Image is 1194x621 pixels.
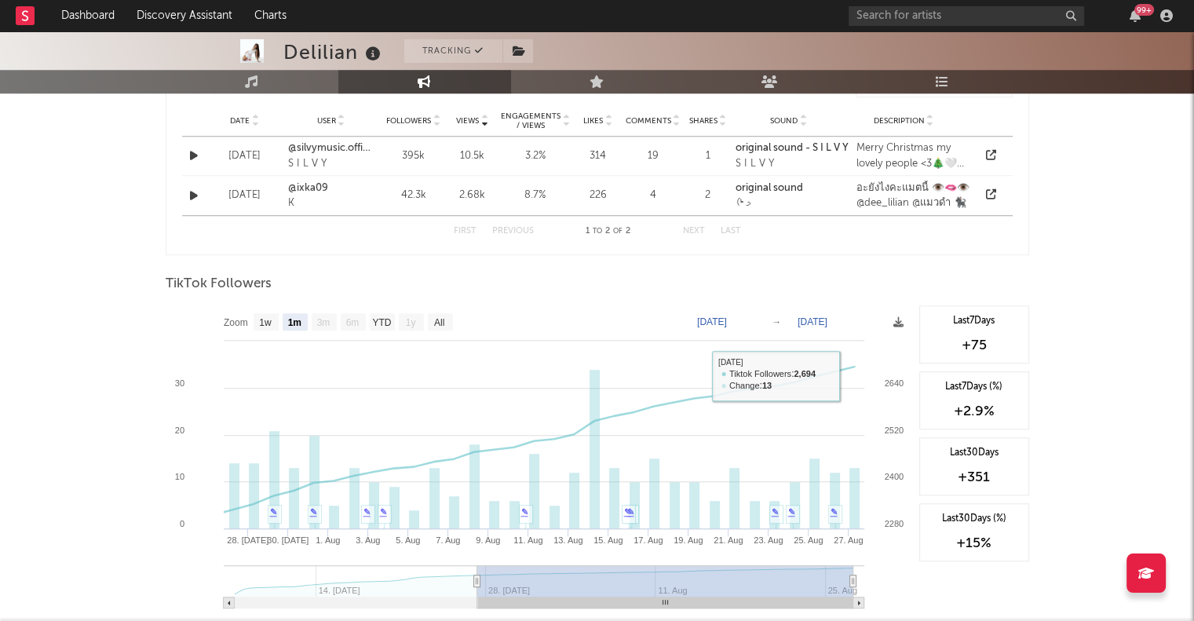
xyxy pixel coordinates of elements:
text: 2520 [884,426,903,435]
div: [DATE] [210,148,280,164]
span: Shares [689,116,717,126]
text: 2280 [884,519,903,528]
div: 10.5k [453,148,492,164]
div: ᢉ𐭩 [736,195,803,211]
text: → [772,316,781,327]
div: +15 % [928,534,1021,553]
div: Last 30 Days [928,446,1021,460]
text: 7. Aug [436,535,460,545]
text: 30 [174,378,184,388]
div: K [288,195,374,211]
text: 27. Aug [834,535,863,545]
a: ✎ [624,507,631,517]
a: original soundᢉ𐭩 [736,181,803,211]
span: TikTok Followers [166,275,272,294]
text: 20 [174,426,184,435]
span: Likes [583,116,603,126]
text: 13. Aug [553,535,582,545]
div: 42.3k [382,188,445,203]
text: 5. Aug [396,535,420,545]
text: 6m [345,317,359,328]
text: 1w [259,317,272,328]
a: ✎ [380,507,387,517]
strong: original sound [736,183,803,193]
div: 3.2 % [500,148,571,164]
text: 30. [DATE] [267,535,309,545]
span: Comments [626,116,671,126]
div: 99 + [1134,4,1154,16]
div: 2 [688,188,728,203]
div: 226 [579,188,618,203]
div: 4 [626,188,681,203]
span: Sound [770,116,798,126]
span: Description [874,116,925,126]
a: ✎ [521,507,528,517]
strong: original sound - S I L V Y [736,143,849,153]
text: All [433,317,444,328]
a: ✎ [831,507,838,517]
span: Engagements / Views [500,111,561,130]
a: ✎ [772,507,779,517]
button: First [454,227,477,236]
text: 25. Aug [827,586,856,595]
text: 3. Aug [356,535,380,545]
text: 10 [174,472,184,481]
text: 19. Aug [674,535,703,545]
text: 0 [179,519,184,528]
text: 1y [405,317,415,328]
span: User [317,116,336,126]
div: 19 [626,148,681,164]
span: Date [230,116,250,126]
div: S I L V Y [736,156,849,172]
div: [DATE] [210,188,280,203]
div: 395k [382,148,445,164]
div: Last 7 Days [928,314,1021,328]
div: 1 [688,148,728,164]
text: 1. Aug [316,535,340,545]
button: 99+ [1130,9,1141,22]
text: [DATE] [697,316,727,327]
div: 2.68k [453,188,492,203]
div: อะยังไงคะแมตนี้ 👁️🫦👁️ @dee_lilian @แมวดำ 🐈‍⬛ [856,181,969,211]
text: 23. Aug [754,535,783,545]
text: 21. Aug [714,535,743,545]
text: YTD [372,317,391,328]
a: ✎ [310,507,317,517]
a: @ixka09 [288,181,374,196]
div: +2.9 % [928,402,1021,421]
span: Views [456,116,479,126]
a: ✎ [270,507,277,517]
a: ✎ [363,507,371,517]
div: 1 2 2 [565,222,652,241]
div: S I L V Y [288,156,374,172]
a: @silvymusic.official [288,141,374,156]
div: 314 [579,148,618,164]
button: Tracking [404,39,502,63]
text: [DATE] [798,316,827,327]
text: 15. Aug [593,535,623,545]
span: Followers [386,116,431,126]
text: 11. Aug [513,535,542,545]
div: Last 30 Days (%) [928,512,1021,526]
a: ✎ [788,507,795,517]
button: Next [683,227,705,236]
text: 9. Aug [476,535,500,545]
div: +351 [928,468,1021,487]
text: 25. Aug [794,535,823,545]
div: +75 [928,336,1021,355]
button: Previous [492,227,534,236]
text: 1m [287,317,301,328]
div: Merry Christmas my lovely people <3🎄🤍✨ ถ้าคิดถึงพวกเรา ฟังเพลงเพราะๆได้ที่แอปแดง Deelilian [PERSO... [856,141,969,171]
span: of [613,228,623,235]
text: 2400 [884,472,903,481]
text: 2640 [884,378,903,388]
text: Zoom [224,317,248,328]
text: 17. Aug [634,535,663,545]
div: Last 7 Days (%) [928,380,1021,394]
text: 3m [316,317,330,328]
button: Last [721,227,741,236]
div: Delilian [283,39,385,65]
input: Search for artists [849,6,1084,26]
a: original sound - S I L V YS I L V Y [736,141,849,171]
div: 8.7 % [500,188,571,203]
